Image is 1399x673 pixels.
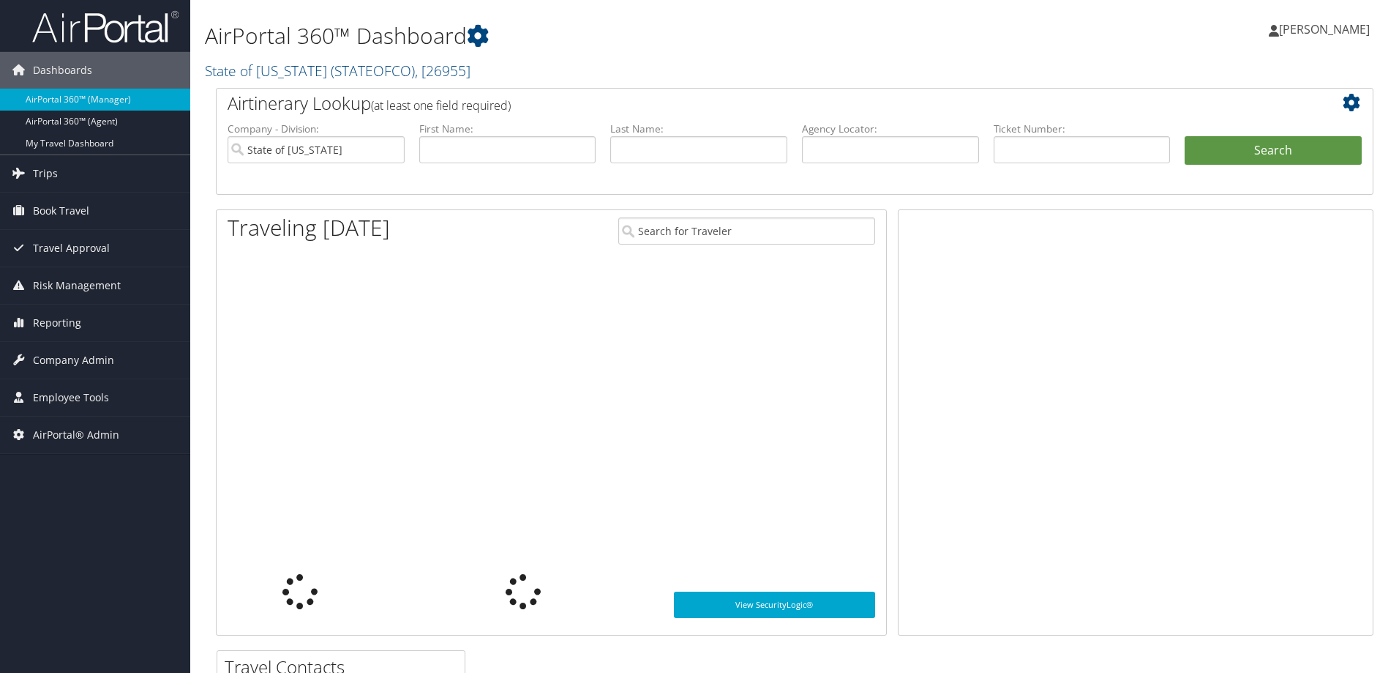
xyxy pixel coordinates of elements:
[33,193,89,229] span: Book Travel
[1279,21,1370,37] span: [PERSON_NAME]
[674,592,875,618] a: View SecurityLogic®
[331,61,415,81] span: ( STATEOFCO )
[618,217,875,245] input: Search for Traveler
[32,10,179,44] img: airportal-logo.png
[33,230,110,267] span: Travel Approval
[205,61,470,81] a: State of [US_STATE]
[1185,136,1362,166] button: Search
[33,379,109,416] span: Employee Tools
[33,52,92,89] span: Dashboards
[33,267,121,304] span: Risk Management
[415,61,470,81] span: , [ 26955 ]
[419,122,596,136] label: First Name:
[33,305,81,341] span: Reporting
[228,122,405,136] label: Company - Division:
[1269,7,1384,51] a: [PERSON_NAME]
[33,417,119,453] span: AirPortal® Admin
[802,122,979,136] label: Agency Locator:
[994,122,1171,136] label: Ticket Number:
[205,21,991,51] h1: AirPortal 360™ Dashboard
[228,91,1265,116] h2: Airtinerary Lookup
[228,212,390,243] h1: Traveling [DATE]
[33,342,114,379] span: Company Admin
[33,155,58,192] span: Trips
[371,97,511,114] span: (at least one field required)
[610,122,787,136] label: Last Name:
